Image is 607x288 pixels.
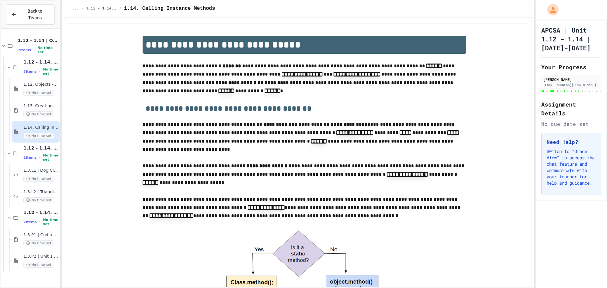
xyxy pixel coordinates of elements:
span: 3 items [23,70,37,74]
span: 1.3.P1 | Coding Practice 1b (1.7-1.15) [23,232,58,238]
h2: Your Progress [541,63,601,71]
div: [EMAIL_ADDRESS][DOMAIN_NAME] [543,83,599,87]
span: 1.12 - 1.14 | Objects and Instances of Classes [18,38,58,43]
span: 1.12 - 1.14. | Lessons and Notes [23,59,58,65]
span: No time set [23,176,54,182]
iframe: chat widget [580,263,601,282]
span: No time set [43,67,58,76]
button: Back to Teams [6,4,55,25]
span: No time set [43,153,58,162]
span: Back to Teams [21,8,49,21]
span: 7 items [18,48,31,52]
span: 1.12 - 1.14. | Graded Labs [23,145,58,151]
span: No time set [23,197,54,203]
div: No due date set [541,120,601,128]
span: No time set [23,90,54,96]
div: My Account [541,3,560,17]
span: No time set [23,111,54,117]
h3: Need Help? [547,138,596,146]
span: 1.3.L1 | Dog Class Lab [23,168,58,173]
span: / [82,6,84,11]
span: ... [72,6,79,11]
span: 1.14. Calling Instance Methods [23,125,58,130]
div: [PERSON_NAME] [543,77,599,82]
span: 1.12 - 1.14. | Practice Labs [23,210,58,215]
span: 1.3.L2 | Triangle Class Lab [23,189,58,195]
p: Switch to "Grade View" to access the chat feature and communicate with your teacher for help and ... [547,148,596,186]
span: • [34,47,35,52]
span: No time set [43,218,58,226]
span: No time set [37,46,58,54]
span: 1.3.P2 | Unit 1 FRQ Practice [23,254,58,259]
span: 1.14. Calling Instance Methods [124,5,215,12]
h2: Assignment Details [541,100,601,118]
span: 1.12. Objects - Instances of Classes [23,82,58,87]
span: 2 items [23,156,37,160]
span: • [39,219,40,224]
span: • [39,69,40,74]
span: 1.13. Creating and Initializing Objects: Constructors [23,103,58,109]
span: No time set [23,240,54,246]
span: 2 items [23,220,37,224]
span: No time set [23,133,54,139]
h1: APCSA | Unit 1.12 - 1.14 | [DATE]-[DATE] [541,26,601,52]
span: • [39,155,40,160]
span: No time set [23,262,54,268]
span: / [119,6,121,11]
span: 1.12 - 1.14. | Lessons and Notes [86,6,117,11]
